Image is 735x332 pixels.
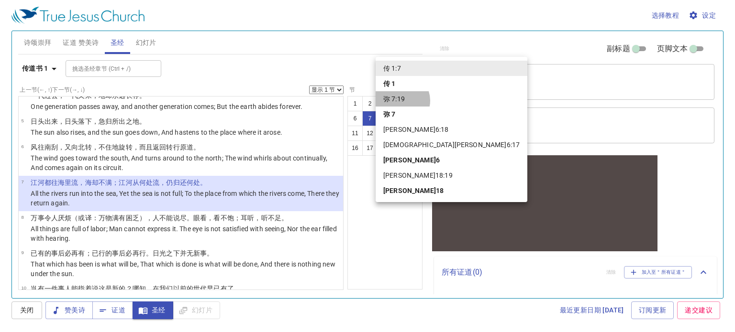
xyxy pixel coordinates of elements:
[383,109,395,119] b: 弥 7
[383,155,440,165] b: [PERSON_NAME]6
[376,168,527,183] li: [PERSON_NAME]18:19
[383,186,444,195] b: [PERSON_NAME]18
[376,91,527,107] li: 弥 7:19
[376,122,527,137] li: [PERSON_NAME]6:18
[376,61,527,76] li: 传 1:7
[383,79,395,88] b: 传 1
[376,137,527,152] li: [DEMOGRAPHIC_DATA][PERSON_NAME]6:17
